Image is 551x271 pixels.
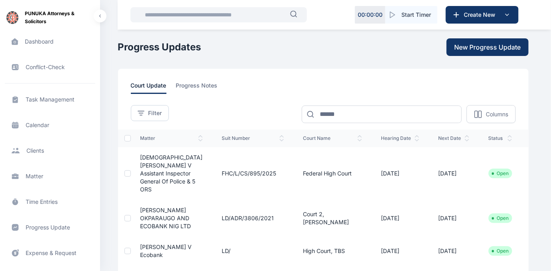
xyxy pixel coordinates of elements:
[118,41,201,54] h1: Progress Updates
[131,82,176,94] a: court update
[489,135,512,141] span: status
[429,200,479,237] td: [DATE]
[447,38,529,56] button: New Progress Update
[303,135,362,141] span: court name
[439,135,469,141] span: next date
[372,237,429,265] td: [DATE]
[140,154,203,193] a: [DEMOGRAPHIC_DATA][PERSON_NAME] v Assistant Inspector General of Police & 5 ORS
[446,6,519,24] button: Create New
[25,10,94,26] span: PUNUKA Attorneys & Solicitors
[5,116,95,135] a: calendar
[5,167,95,186] a: matter
[492,170,509,177] li: Open
[5,90,95,109] a: task management
[372,147,429,200] td: [DATE]
[461,11,502,19] span: Create New
[176,82,218,94] span: progress notes
[358,11,383,19] p: 00 : 00 : 00
[5,218,95,237] a: progress update
[5,141,95,160] a: clients
[429,147,479,200] td: [DATE]
[401,11,431,19] span: Start Timer
[131,82,166,94] span: court update
[294,147,372,200] td: Federal High Court
[176,82,227,94] a: progress notes
[381,135,419,141] span: hearing date
[294,237,372,265] td: High Court, TBS
[5,58,95,77] a: conflict-check
[467,105,516,123] button: Columns
[294,200,372,237] td: Court 2, [PERSON_NAME]
[212,200,294,237] td: LD/ADR/3806/2021
[140,243,192,258] a: [PERSON_NAME] v Ecobank
[492,248,509,254] li: Open
[140,207,191,229] a: [PERSON_NAME] OKPARAUGO AND ECOBANK NIG LTD
[5,243,95,263] a: expense & request
[148,109,162,117] span: Filter
[455,42,521,52] span: New Progress Update
[385,6,437,24] button: Start Timer
[140,135,203,141] span: matter
[5,32,95,51] a: dashboard
[212,237,294,265] td: LD/
[212,147,294,200] td: FHC/L/CS/895/2025
[5,192,95,211] a: time entries
[492,215,509,221] li: Open
[222,135,284,141] span: suit number
[486,110,508,118] p: Columns
[131,105,169,121] button: Filter
[372,200,429,237] td: [DATE]
[429,237,479,265] td: [DATE]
